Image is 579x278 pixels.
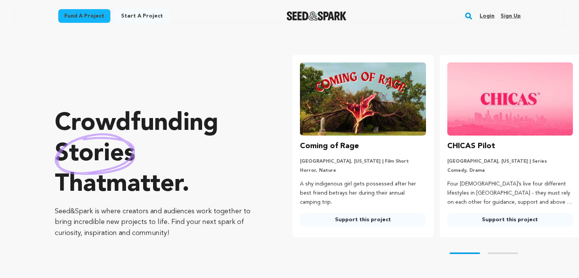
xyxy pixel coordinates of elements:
[55,109,262,200] p: Crowdfunding that .
[480,10,494,22] a: Login
[300,213,426,227] a: Support this project
[55,206,262,239] p: Seed&Spark is where creators and audiences work together to bring incredible new projects to life...
[55,133,135,175] img: hand sketched image
[501,10,521,22] a: Sign up
[447,213,573,227] a: Support this project
[115,9,169,23] a: Start a project
[447,158,573,165] p: [GEOGRAPHIC_DATA], [US_STATE] | Series
[300,158,426,165] p: [GEOGRAPHIC_DATA], [US_STATE] | Film Short
[447,140,495,152] h3: CHICAS Pilot
[300,180,426,207] p: A shy indigenous girl gets possessed after her best friend betrays her during their annual campin...
[287,11,346,21] a: Seed&Spark Homepage
[300,62,426,136] img: Coming of Rage image
[300,140,359,152] h3: Coming of Rage
[106,173,182,197] span: matter
[58,9,110,23] a: Fund a project
[447,62,573,136] img: CHICAS Pilot image
[447,180,573,207] p: Four [DEMOGRAPHIC_DATA]’s live four different lifestyles in [GEOGRAPHIC_DATA] - they must rely on...
[447,168,573,174] p: Comedy, Drama
[300,168,426,174] p: Horror, Nature
[287,11,346,21] img: Seed&Spark Logo Dark Mode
